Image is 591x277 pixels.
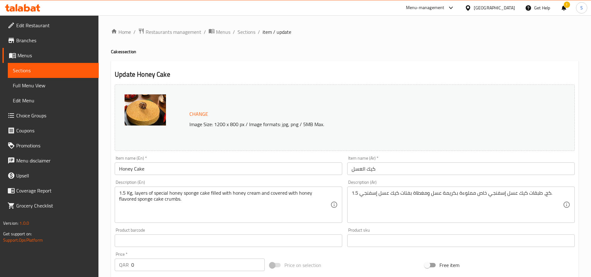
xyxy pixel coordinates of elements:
span: Grocery Checklist [16,202,94,209]
span: Full Menu View [13,82,94,89]
span: Edit Restaurant [16,22,94,29]
span: item / update [263,28,291,36]
p: QAR [119,261,129,269]
a: Support.OpsPlatform [3,236,43,244]
a: Choice Groups [3,108,99,123]
a: Full Menu View [8,78,99,93]
a: Grocery Checklist [3,198,99,213]
span: Sections [13,67,94,74]
span: Choice Groups [16,112,94,119]
span: Menus [216,28,230,36]
span: Coverage Report [16,187,94,194]
a: Sections [8,63,99,78]
span: Promotions [16,142,94,149]
button: Change [187,108,211,121]
a: Home [111,28,131,36]
nav: breadcrumb [111,28,578,36]
h2: Update Honey Cake [115,70,575,79]
span: Restaurants management [146,28,201,36]
a: Upsell [3,168,99,183]
textarea: 1.5 Kg, layers of special honey sponge cake filled with honey cream and covered with honey flavor... [119,190,330,220]
input: Enter name Ar [347,162,575,175]
p: Image Size: 1200 x 800 px / Image formats: jpg, png / 5MB Max. [187,121,517,128]
a: Branches [3,33,99,48]
h4: Cakes section [111,49,578,55]
span: S [580,4,583,11]
a: Sections [238,28,255,36]
span: Menus [18,52,94,59]
span: Upsell [16,172,94,179]
input: Please enter price [131,259,265,271]
div: [GEOGRAPHIC_DATA] [474,4,515,11]
span: Menu disclaimer [16,157,94,164]
span: Change [189,110,208,119]
input: Please enter product barcode [115,234,342,247]
span: Coupons [16,127,94,134]
a: Menu disclaimer [3,153,99,168]
a: Coupons [3,123,99,138]
li: / [258,28,260,36]
a: Promotions [3,138,99,153]
textarea: 1.5 كج، طبقات كيك عسل إسفنجي خاص مملوءة بكريمة عسل ومغطاة بفتات كيك عسل إسفنجي. [352,190,563,220]
a: Menus [3,48,99,63]
span: Edit Menu [13,97,94,104]
input: Enter name En [115,162,342,175]
div: Menu-management [406,4,444,12]
span: Branches [16,37,94,44]
a: Restaurants management [138,28,201,36]
span: 1.0.0 [19,219,29,227]
li: / [233,28,235,36]
span: Price on selection [284,261,321,269]
span: Version: [3,219,18,227]
a: Menus [208,28,230,36]
img: blob_637418175764217549 [124,94,166,126]
a: Edit Menu [8,93,99,108]
input: Please enter product sku [347,234,575,247]
span: Free item [439,261,459,269]
span: Get support on: [3,230,32,238]
li: / [204,28,206,36]
li: / [133,28,136,36]
a: Coverage Report [3,183,99,198]
a: Edit Restaurant [3,18,99,33]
